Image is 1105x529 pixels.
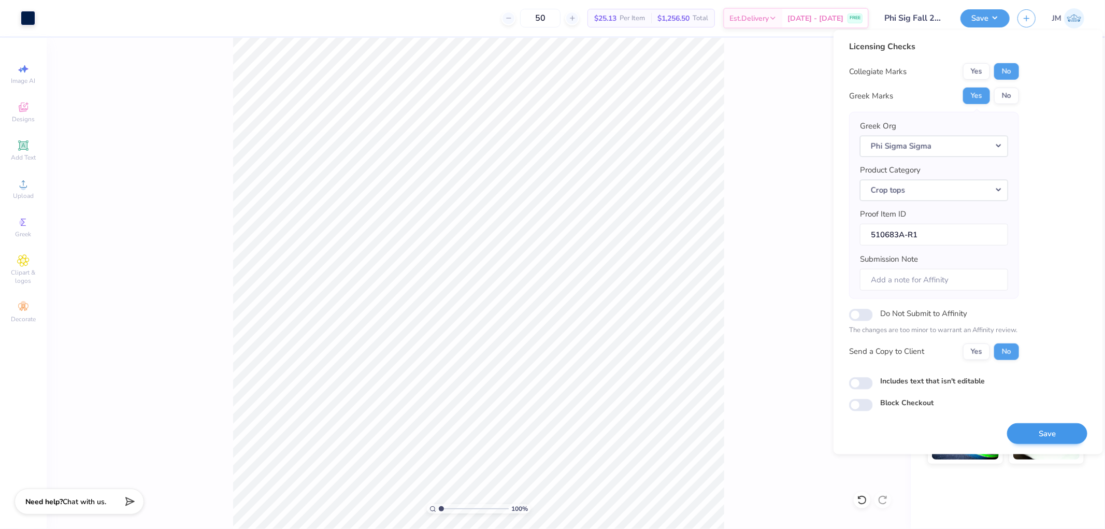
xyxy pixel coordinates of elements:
[620,13,645,24] span: Per Item
[849,325,1019,336] p: The changes are too minor to warrant an Affinity review.
[63,497,106,507] span: Chat with us.
[994,88,1019,104] button: No
[13,192,34,200] span: Upload
[880,397,934,408] label: Block Checkout
[849,90,893,102] div: Greek Marks
[880,375,985,386] label: Includes text that isn't editable
[787,13,843,24] span: [DATE] - [DATE]
[860,253,918,265] label: Submission Note
[693,13,708,24] span: Total
[11,77,36,85] span: Image AI
[960,9,1010,27] button: Save
[994,343,1019,360] button: No
[860,179,1008,201] button: Crop tops
[11,315,36,323] span: Decorate
[1052,8,1084,28] a: JM
[25,497,63,507] strong: Need help?
[511,504,528,513] span: 100 %
[849,346,924,358] div: Send a Copy to Client
[849,40,1019,53] div: Licensing Checks
[11,153,36,162] span: Add Text
[880,307,967,320] label: Do Not Submit to Affinity
[594,13,616,24] span: $25.13
[729,13,769,24] span: Est. Delivery
[657,13,690,24] span: $1,256.50
[877,8,953,28] input: Untitled Design
[5,268,41,285] span: Clipart & logos
[16,230,32,238] span: Greek
[520,9,561,27] input: – –
[963,343,990,360] button: Yes
[850,15,860,22] span: FREE
[994,63,1019,80] button: No
[963,63,990,80] button: Yes
[12,115,35,123] span: Designs
[860,164,921,176] label: Product Category
[860,135,1008,156] button: Phi Sigma Sigma
[1064,8,1084,28] img: Joshua Macky Gaerlan
[860,268,1008,291] input: Add a note for Affinity
[860,208,906,220] label: Proof Item ID
[1052,12,1061,24] span: JM
[849,66,907,78] div: Collegiate Marks
[1007,423,1087,444] button: Save
[860,120,896,132] label: Greek Org
[963,88,990,104] button: Yes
